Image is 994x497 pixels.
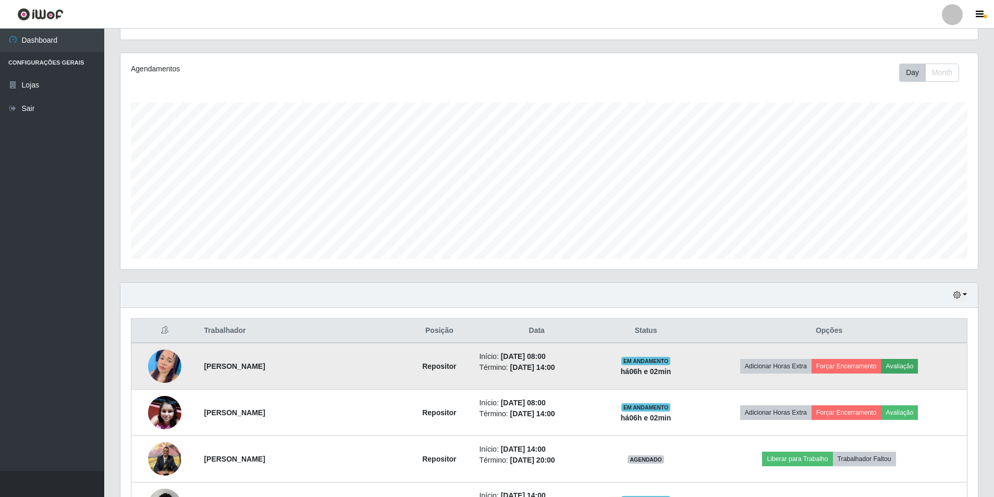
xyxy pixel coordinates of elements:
[740,359,812,374] button: Adicionar Horas Extra
[406,319,473,343] th: Posição
[479,455,594,466] li: Término:
[925,64,959,82] button: Month
[473,319,600,343] th: Data
[600,319,691,343] th: Status
[899,64,926,82] button: Day
[621,414,671,422] strong: há 06 h e 02 min
[881,359,918,374] button: Avaliação
[510,409,555,418] time: [DATE] 14:00
[762,452,832,466] button: Liberar para Trabalho
[204,455,265,463] strong: [PERSON_NAME]
[479,444,594,455] li: Início:
[510,363,555,371] time: [DATE] 14:00
[17,8,64,21] img: CoreUI Logo
[148,437,181,481] img: 1748464437090.jpeg
[501,399,546,407] time: [DATE] 08:00
[198,319,406,343] th: Trabalhador
[501,445,546,453] time: [DATE] 14:00
[899,64,959,82] div: First group
[881,405,918,420] button: Avaliação
[621,357,671,365] span: EM ANDAMENTO
[204,408,265,417] strong: [PERSON_NAME]
[740,405,812,420] button: Adicionar Horas Extra
[691,319,967,343] th: Opções
[204,362,265,370] strong: [PERSON_NAME]
[422,455,456,463] strong: Repositor
[479,362,594,373] li: Término:
[621,367,671,376] strong: há 06 h e 02 min
[899,64,967,82] div: Toolbar with button groups
[812,405,881,420] button: Forçar Encerramento
[510,456,555,464] time: [DATE] 20:00
[479,397,594,408] li: Início:
[479,351,594,362] li: Início:
[501,352,546,361] time: [DATE] 08:00
[621,403,671,412] span: EM ANDAMENTO
[479,408,594,419] li: Término:
[148,330,181,403] img: 1753795450805.jpeg
[422,408,456,417] strong: Repositor
[131,64,470,74] div: Agendamentos
[812,359,881,374] button: Forçar Encerramento
[148,396,181,429] img: 1754082029820.jpeg
[833,452,896,466] button: Trabalhador Faltou
[422,362,456,370] strong: Repositor
[628,455,664,464] span: AGENDADO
